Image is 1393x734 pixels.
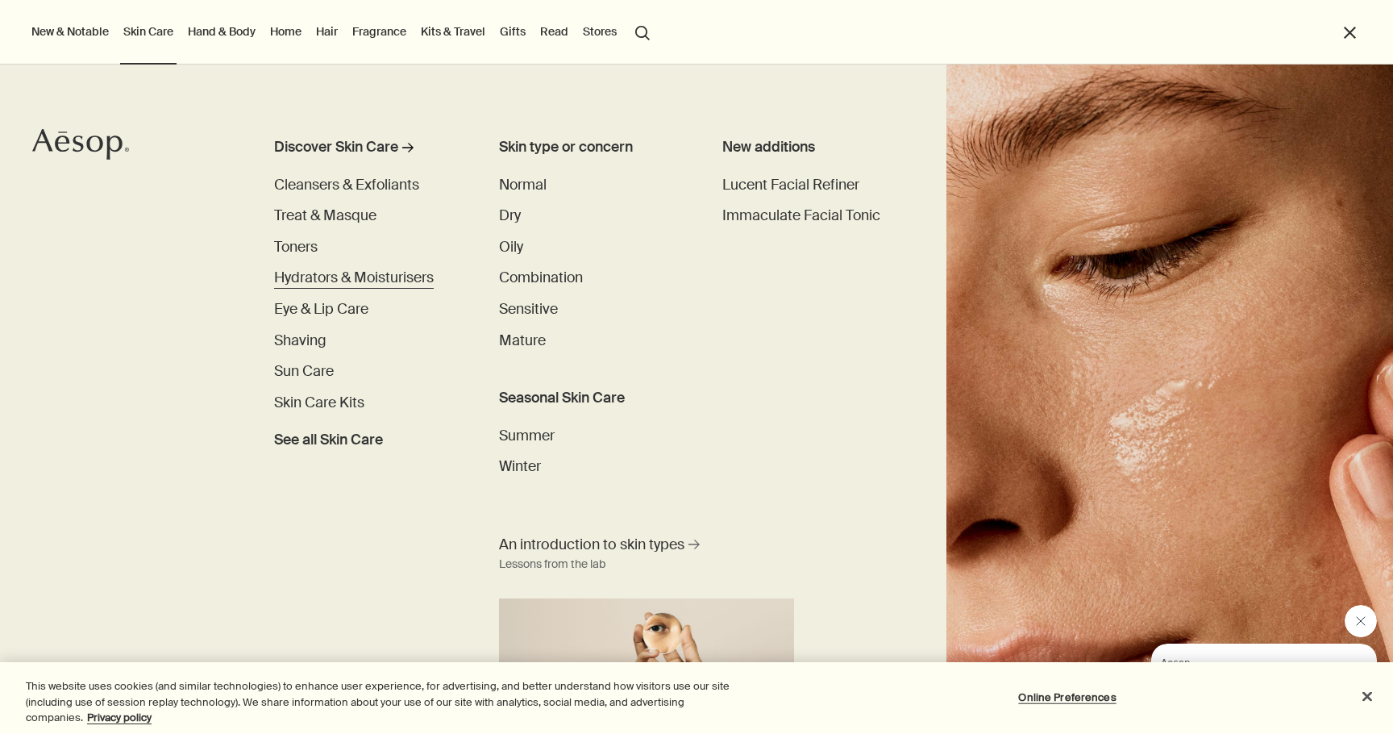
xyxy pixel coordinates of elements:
span: Combination [499,269,583,287]
a: Hair [313,21,341,42]
a: Sensitive [499,299,558,321]
h3: Skin type or concern [499,137,680,159]
button: Online Preferences, Opens the preference center dialog [1017,681,1118,713]
span: Eye & Lip Care [274,300,368,319]
div: New additions [722,137,904,159]
iframe: Message from Aesop [1151,644,1377,718]
button: Open search [628,16,657,47]
span: See all Skin Care [274,430,383,452]
h3: Seasonal Skin Care [499,388,680,410]
span: Summer [499,427,555,445]
span: Normal [499,176,547,194]
a: Normal [499,175,547,197]
a: Treat & Masque [274,206,376,227]
a: Oily [499,237,523,259]
span: An introduction to skin types [499,535,684,555]
a: Skin Care [120,21,177,42]
a: Mature [499,331,546,352]
div: Lessons from the lab [499,555,605,574]
span: Dry [499,206,521,225]
iframe: Close message from Aesop [1345,605,1377,637]
span: Sensitive [499,300,558,319]
a: Discover Skin Care [274,137,457,165]
span: Shaving [274,332,326,350]
button: Close the Menu [1341,23,1359,42]
span: Toners [274,238,318,256]
a: More information about your privacy, opens in a new tab [87,711,152,724]
a: Gifts [497,21,529,42]
a: Winter [499,457,541,478]
button: Stores [580,21,620,42]
a: Cleansers & Exfoliants [274,175,419,197]
a: Kits & Travel [418,21,489,42]
a: Hand & Body [185,21,259,42]
span: Lucent Facial Refiner [722,176,859,194]
a: Lucent Facial Refiner [722,175,859,197]
a: See all Skin Care [274,423,383,452]
span: Treat & Masque [274,206,376,225]
span: Sun Care [274,362,334,381]
a: Hydrators & Moisturisers [274,268,434,290]
a: Home [267,21,305,42]
a: Read [537,21,572,42]
svg: Aesop [32,128,129,161]
a: Aesop [28,124,133,169]
span: Hydrators & Moisturisers [274,269,434,287]
a: Summer [499,426,555,448]
span: Our consultants are available now to offer personalised product advice. [10,34,202,79]
span: Winter [499,457,541,476]
button: Close [1349,678,1385,714]
span: Immaculate Facial Tonic [722,206,880,225]
button: New & Notable [28,21,112,42]
a: Dry [499,206,521,227]
a: Immaculate Facial Tonic [722,206,880,227]
span: Cleansers & Exfoliants [274,176,419,194]
a: Eye & Lip Care [274,299,368,321]
span: Mature [499,332,546,350]
a: Sun Care [274,361,334,383]
span: Skin Care Kits [274,394,364,412]
a: Fragrance [349,21,410,42]
div: Discover Skin Care [274,137,398,159]
a: Shaving [274,331,326,352]
a: Toners [274,237,318,259]
a: Combination [499,268,583,290]
a: Skin Care Kits [274,393,364,415]
div: Aesop says "Our consultants are available now to offer personalised product advice.". Open messag... [1112,605,1377,718]
span: Oily [499,238,523,256]
div: This website uses cookies (and similar technologies) to enhance user experience, for advertising,... [26,678,766,726]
